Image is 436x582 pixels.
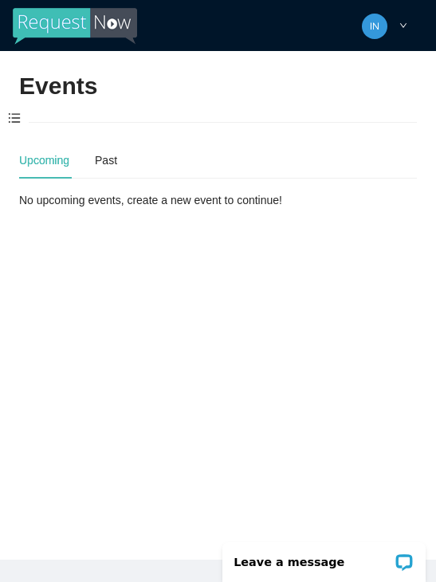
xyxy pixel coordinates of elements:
[362,14,387,39] img: 5007bee7c59ef8fc6bd867d4aa71cdfc
[212,532,436,582] iframe: LiveChat chat widget
[95,151,117,169] div: Past
[13,8,137,45] img: RequestNow
[399,22,407,29] span: down
[19,191,417,209] div: No upcoming events, create a new event to continue!
[19,151,69,169] div: Upcoming
[19,70,97,103] h2: Events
